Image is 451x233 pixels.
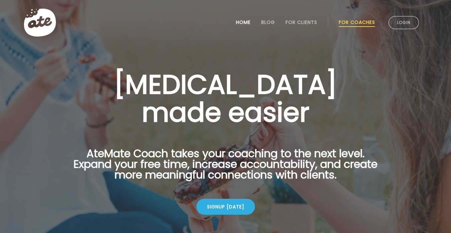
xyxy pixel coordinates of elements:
[339,20,375,25] a: For Coaches
[261,20,275,25] a: Blog
[236,20,251,25] a: Home
[63,148,388,188] p: AteMate Coach takes your coaching to the next level. Expand your free time, increase accountabili...
[388,16,419,29] a: Login
[63,70,388,126] h1: [MEDICAL_DATA] made easier
[196,199,255,215] div: Signup [DATE]
[286,20,317,25] a: For Clients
